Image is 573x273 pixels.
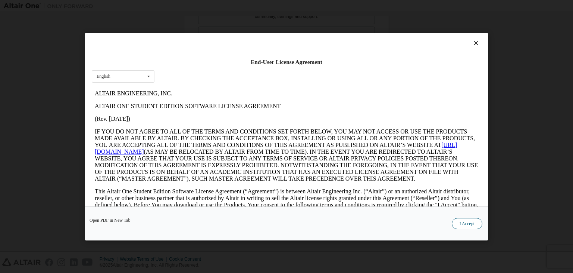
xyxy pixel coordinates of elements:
[3,55,366,68] a: [URL][DOMAIN_NAME]
[3,16,386,22] p: ALTAIR ONE STUDENT EDITION SOFTWARE LICENSE AGREEMENT
[3,3,386,10] p: ALTAIR ENGINEERING, INC.
[3,101,386,128] p: This Altair One Student Edition Software License Agreement (“Agreement”) is between Altair Engine...
[3,41,386,95] p: IF YOU DO NOT AGREE TO ALL OF THE TERMS AND CONDITIONS SET FORTH BELOW, YOU MAY NOT ACCESS OR USE...
[90,218,131,223] a: Open PDF in New Tab
[97,74,110,79] div: English
[92,58,481,66] div: End-User License Agreement
[3,28,386,35] p: (Rev. [DATE])
[452,218,482,229] button: I Accept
